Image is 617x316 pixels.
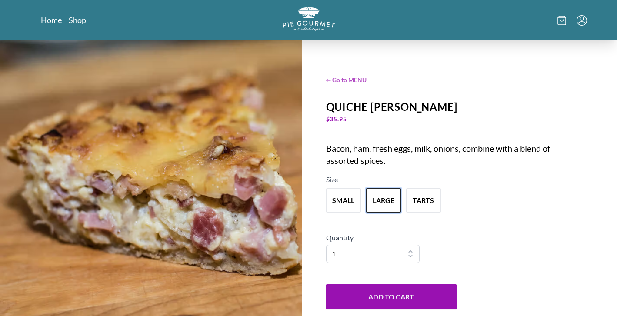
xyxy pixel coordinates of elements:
[69,15,86,25] a: Shop
[406,188,441,213] button: Variant Swatch
[41,15,62,25] a: Home
[326,113,607,125] div: $ 35.95
[577,15,587,26] button: Menu
[283,7,335,31] img: logo
[326,75,607,84] span: ← Go to MENU
[326,284,457,309] button: Add to Cart
[326,175,338,183] span: Size
[366,188,401,213] button: Variant Swatch
[326,188,361,213] button: Variant Swatch
[326,142,577,166] div: Bacon, ham, fresh eggs, milk, onions, combine with a blend of assorted spices.
[283,7,335,33] a: Logo
[326,245,420,263] select: Quantity
[326,101,607,113] div: Quiche [PERSON_NAME]
[326,233,354,242] span: Quantity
